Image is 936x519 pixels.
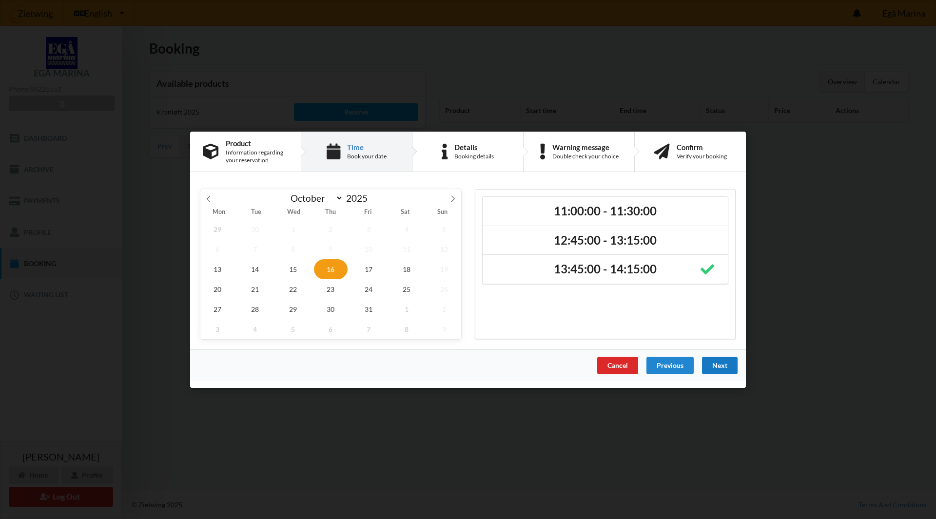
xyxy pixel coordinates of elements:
span: September 29, 2025 [200,219,234,239]
div: Previous [646,356,694,374]
div: Product [226,139,288,147]
span: October 14, 2025 [238,259,273,279]
span: October 20, 2025 [200,279,234,299]
span: October 7, 2025 [238,239,273,259]
span: October 1, 2025 [276,219,310,239]
span: Wed [275,209,312,215]
span: October 11, 2025 [390,239,424,259]
span: October 17, 2025 [351,259,386,279]
select: Month [286,192,344,204]
span: October 21, 2025 [238,279,273,299]
span: November 1, 2025 [390,299,424,319]
span: November 7, 2025 [351,319,386,339]
span: October 2, 2025 [314,219,348,239]
span: October 28, 2025 [238,299,273,319]
span: October 4, 2025 [390,219,424,239]
span: October 18, 2025 [390,259,424,279]
div: Time [347,143,387,151]
span: November 5, 2025 [276,319,310,339]
span: October 15, 2025 [276,259,310,279]
span: October 16, 2025 [314,259,348,279]
span: October 23, 2025 [314,279,348,299]
h2: 12:45:00 - 13:15:00 [489,232,721,248]
span: Thu [312,209,349,215]
span: November 9, 2025 [427,319,461,339]
div: Verify your booking [677,153,727,160]
span: October 6, 2025 [200,239,234,259]
span: October 30, 2025 [314,299,348,319]
span: October 31, 2025 [351,299,386,319]
span: October 12, 2025 [427,239,461,259]
span: October 26, 2025 [427,279,461,299]
span: October 27, 2025 [200,299,234,319]
h2: 13:45:00 - 14:15:00 [489,262,721,277]
span: Sat [387,209,424,215]
span: Mon [200,209,237,215]
div: Double check your choice [552,153,619,160]
span: November 2, 2025 [427,299,461,319]
span: November 6, 2025 [314,319,348,339]
span: October 10, 2025 [351,239,386,259]
span: Tue [237,209,274,215]
div: Book your date [347,153,387,160]
span: October 5, 2025 [427,219,461,239]
span: Fri [350,209,387,215]
span: October 29, 2025 [276,299,310,319]
span: November 4, 2025 [238,319,273,339]
span: November 3, 2025 [200,319,234,339]
div: Cancel [597,356,638,374]
span: October 19, 2025 [427,259,461,279]
div: Next [702,356,738,374]
div: Warning message [552,143,619,151]
span: Sun [424,209,461,215]
h2: 11:00:00 - 11:30:00 [489,203,721,218]
span: October 22, 2025 [276,279,310,299]
div: Confirm [677,143,727,151]
span: October 9, 2025 [314,239,348,259]
span: November 8, 2025 [390,319,424,339]
div: Booking details [454,153,494,160]
span: October 25, 2025 [390,279,424,299]
span: October 24, 2025 [351,279,386,299]
span: October 8, 2025 [276,239,310,259]
div: Information regarding your reservation [226,149,288,164]
div: Details [454,143,494,151]
span: October 3, 2025 [351,219,386,239]
span: September 30, 2025 [238,219,273,239]
span: October 13, 2025 [200,259,234,279]
input: Year [343,192,375,204]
